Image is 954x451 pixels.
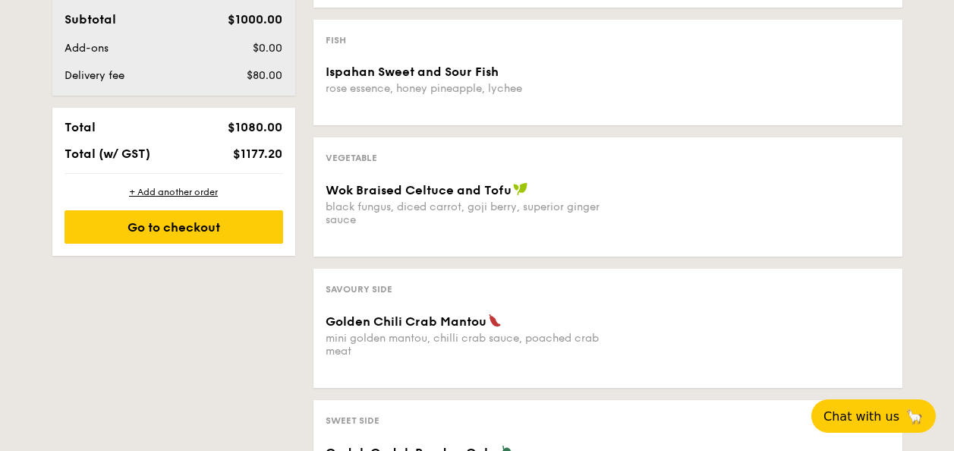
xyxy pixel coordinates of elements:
[65,120,96,134] span: Total
[65,42,109,55] span: Add-ons
[326,332,602,358] div: mini golden mantou, chilli crab sauce, poached crab meat
[905,408,924,425] span: 🦙
[326,200,602,226] div: black fungus, diced carrot, goji berry, superior ginger sauce
[65,210,283,244] div: Go to checkout
[488,314,502,327] img: icon-spicy.37a8142b.svg
[326,35,346,46] span: Fish
[247,69,282,82] span: $80.00
[823,409,899,424] span: Chat with us
[326,415,379,426] span: Sweet Side
[65,12,116,27] span: Subtotal
[326,153,377,163] span: Vegetable
[228,12,282,27] span: $1000.00
[326,314,486,329] span: Golden Chili Crab Mantou
[811,399,936,433] button: Chat with us🦙
[326,65,499,79] span: Ispahan Sweet and Sour Fish
[65,69,124,82] span: Delivery fee
[326,183,512,197] span: Wok Braised Celtuce and Tofu
[326,82,602,95] div: rose essence, honey pineapple, lychee
[513,182,528,196] img: icon-vegan.f8ff3823.svg
[326,284,392,295] span: Savoury Side
[233,147,282,161] span: $1177.20
[228,120,282,134] span: $1080.00
[65,186,283,198] div: + Add another order
[65,147,150,161] span: Total (w/ GST)
[253,42,282,55] span: $0.00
